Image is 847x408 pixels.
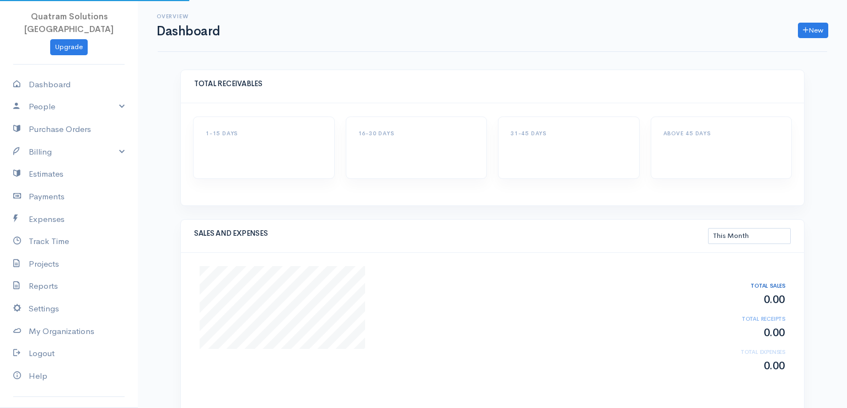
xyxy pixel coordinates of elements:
[697,327,785,339] h2: 0.00
[206,130,322,136] h6: 1-15 DAYS
[194,80,791,88] h5: TOTAL RECEIVABLES
[358,130,475,136] h6: 16-30 DAYS
[798,23,828,39] a: New
[697,349,785,355] h6: TOTAL EXPENSES
[50,39,88,55] a: Upgrade
[194,230,708,237] h5: SALES AND EXPENSES
[697,316,785,322] h6: TOTAL RECEIPTS
[24,11,114,34] span: Quatram Solutions [GEOGRAPHIC_DATA]
[663,130,780,136] h6: ABOVE 45 DAYS
[697,283,785,289] h6: TOTAL SALES
[157,24,220,38] h1: Dashboard
[511,130,627,136] h6: 31-45 DAYS
[697,294,785,306] h2: 0.00
[697,360,785,372] h2: 0.00
[157,13,220,19] h6: Overview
